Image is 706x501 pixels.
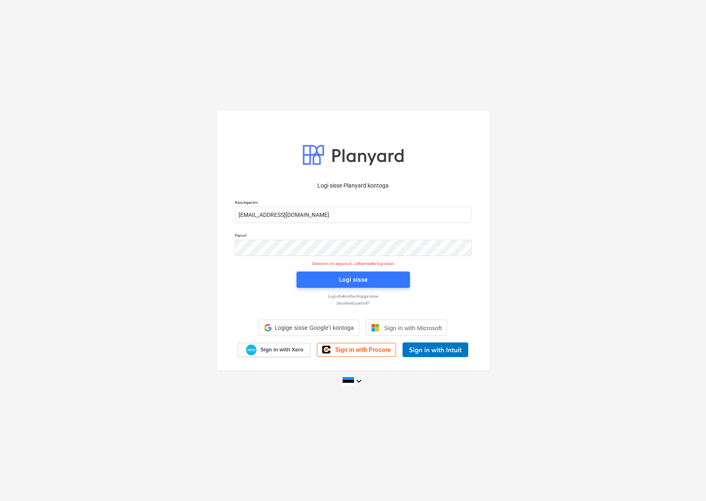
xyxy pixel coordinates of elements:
[335,346,391,353] span: Sign in with Procore
[275,324,354,331] span: Logige sisse Google’i kontoga
[259,320,359,336] div: Logige sisse Google’i kontoga
[235,233,471,240] p: Parool
[238,343,310,357] a: Sign in with Xero
[297,271,410,288] button: Logi sisse
[231,294,476,299] a: Logi ühekordse lingiga sisse
[384,324,442,331] span: Sign in with Microsoft
[339,274,367,285] div: Logi sisse
[371,324,379,332] img: Microsoft logo
[354,376,364,386] i: keyboard_arrow_down
[665,462,706,501] div: Vestlusvidin
[260,346,303,353] span: Sign in with Xero
[317,343,396,357] a: Sign in with Procore
[665,462,706,501] iframe: Chat Widget
[235,181,471,190] p: Logi sisse Planyard kontoga
[231,300,476,306] a: Unustasid parooli?
[235,207,471,223] input: Kasutajanimi
[246,344,257,355] img: Xero logo
[235,200,471,207] p: Kasutajanimi
[230,261,476,266] p: Sessioon on aegunud. Jätkamiseks logi sisse.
